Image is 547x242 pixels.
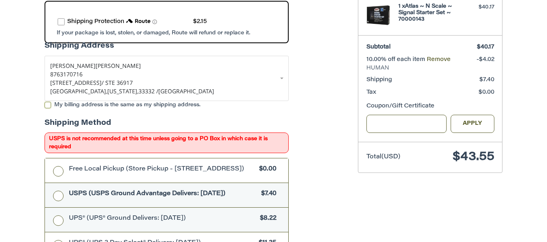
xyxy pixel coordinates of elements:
div: Coupon/Gift Certificate [366,102,494,111]
a: Enter or select a different address [45,56,289,101]
span: [GEOGRAPHIC_DATA] [158,87,214,95]
span: HUMAN [366,64,494,72]
span: [US_STATE], [107,87,138,95]
span: Shipping Protection [67,19,124,25]
span: [STREET_ADDRESS] [50,79,102,86]
span: Subtotal [366,44,391,50]
span: $8.22 [256,214,277,223]
div: $40.17 [462,3,494,11]
span: If your package is lost, stolen, or damaged, Route will refund or replace it. [57,30,250,36]
span: Tax [366,90,376,95]
span: [PERSON_NAME] [96,62,141,69]
span: 10.00% off each item [366,57,427,63]
span: UPS® (UPS® Ground Delivers: [DATE]) [69,214,256,223]
label: My billing address is the same as my shipping address. [45,102,289,108]
span: $7.40 [479,77,494,83]
span: $7.40 [257,189,277,199]
span: / STE 36917 [102,79,133,86]
legend: Shipping Method [45,118,111,133]
span: -$4.02 [477,57,494,63]
span: [PERSON_NAME] [50,62,96,69]
input: Gift Certificate or Coupon Code [366,115,447,133]
span: $40.17 [477,44,494,50]
span: Free Local Pickup (Store Pickup - [STREET_ADDRESS]) [69,165,255,174]
div: route shipping protection selector element [57,14,276,30]
span: [GEOGRAPHIC_DATA], [50,87,107,95]
span: $43.55 [453,151,494,163]
span: 33332 / [138,87,158,95]
span: Learn more [152,19,157,24]
h4: 1 x Atlas ~ N Scale ~ Signal Starter Set ~ 70000143 [398,3,460,23]
span: USPS is not recommended at this time unless going to a PO Box in which case it is required [45,133,289,153]
span: $0.00 [255,165,277,174]
span: 8763170716 [50,70,83,78]
div: $2.15 [193,18,207,26]
legend: Shipping Address [45,41,114,56]
span: USPS (USPS Ground Advantage Delivers: [DATE]) [69,189,258,199]
span: Shipping [366,77,392,83]
span: Total (USD) [366,154,400,160]
a: Remove [427,57,451,63]
span: $0.00 [479,90,494,95]
button: Apply [451,115,494,133]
